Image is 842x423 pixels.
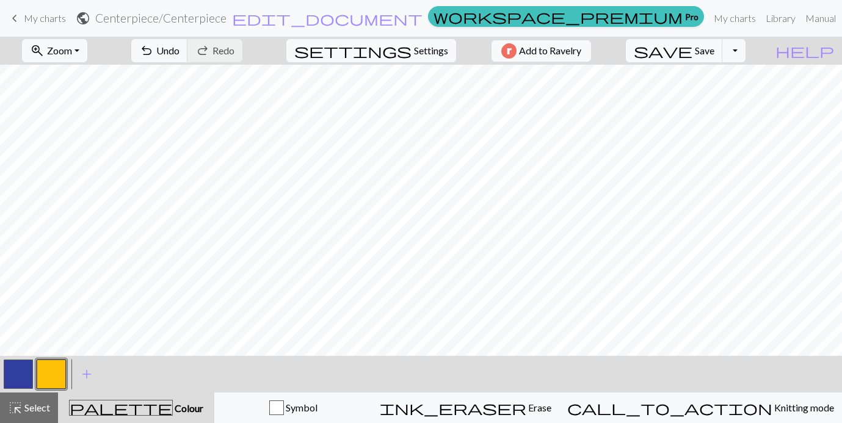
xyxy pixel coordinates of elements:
[214,392,372,423] button: Symbol
[372,392,559,423] button: Erase
[709,6,761,31] a: My charts
[626,39,723,62] button: Save
[284,402,318,413] span: Symbol
[559,392,842,423] button: Knitting mode
[519,43,581,59] span: Add to Ravelry
[23,402,50,413] span: Select
[24,12,66,24] span: My charts
[7,10,22,27] span: keyboard_arrow_left
[8,399,23,416] span: highlight_alt
[95,11,227,25] h2: Centerpiece / Centerpiece
[414,43,448,58] span: Settings
[772,402,834,413] span: Knitting mode
[428,6,704,27] a: Pro
[492,40,591,62] button: Add to Ravelry
[380,399,526,416] span: ink_eraser
[294,43,412,58] i: Settings
[131,39,188,62] button: Undo
[30,42,45,59] span: zoom_in
[800,6,841,31] a: Manual
[173,402,203,414] span: Colour
[79,366,94,383] span: add
[695,45,714,56] span: Save
[567,399,772,416] span: call_to_action
[286,39,456,62] button: SettingsSettings
[58,392,214,423] button: Colour
[156,45,180,56] span: Undo
[775,42,834,59] span: help
[139,42,154,59] span: undo
[294,42,412,59] span: settings
[526,402,551,413] span: Erase
[22,39,87,62] button: Zoom
[70,399,172,416] span: palette
[232,10,423,27] span: edit_document
[634,42,692,59] span: save
[501,43,517,59] img: Ravelry
[76,10,90,27] span: public
[761,6,800,31] a: Library
[434,8,683,25] span: workspace_premium
[7,8,66,29] a: My charts
[47,45,72,56] span: Zoom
